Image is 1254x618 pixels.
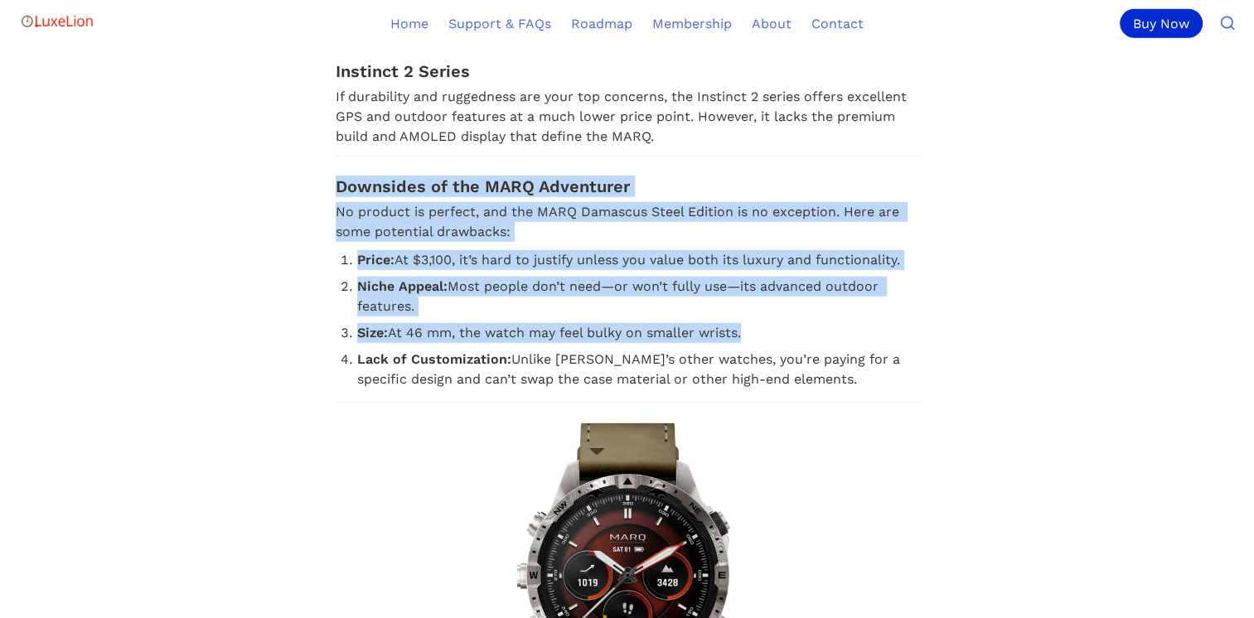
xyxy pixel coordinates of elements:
[334,173,921,200] h3: Downsides of the MARQ Adventurer
[357,321,921,345] li: At 46 mm, the watch may feel bulky on smaller wrists.
[1120,9,1209,38] a: Buy Now
[357,248,921,273] li: At $3,100, it’s hard to justify unless you value both its luxury and functionality.
[334,84,921,149] p: If durability and ruggedness are your top concerns, the Instinct 2 series offers excellent GPS an...
[334,200,921,244] p: No product is perfect, and the MARQ Damascus Steel Edition is no exception. Here are some potenti...
[336,61,470,81] strong: Instinct 2 Series
[357,274,921,319] li: Most people don’t need—or won’t fully use—its advanced outdoor features.
[357,278,448,294] strong: Niche Appeal:
[1120,9,1203,38] div: Buy Now
[357,252,395,268] strong: Price:
[357,325,388,340] strong: Size:
[20,5,94,38] img: Logo
[357,347,921,392] li: Unlike [PERSON_NAME]’s other watches, you’re paying for a specific design and can’t swap the case...
[357,351,511,367] strong: Lack of Customization:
